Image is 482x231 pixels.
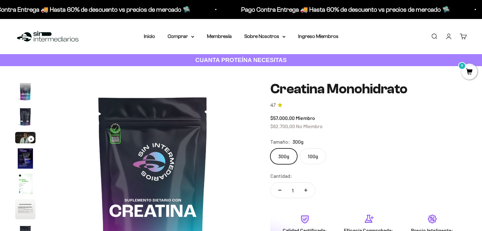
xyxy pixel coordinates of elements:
a: Membresía [207,34,232,39]
img: Creatina Monohidrato [15,148,35,169]
button: Ir al artículo 6 [15,199,35,221]
span: No Miembro [296,123,323,129]
button: Ir al artículo 2 [15,107,35,129]
summary: Comprar [168,32,194,41]
span: 300g [292,138,304,146]
span: $57.000,00 [270,115,295,121]
button: Reducir cantidad [271,183,289,198]
span: $62.700,00 [270,123,295,129]
summary: Sobre Nosotros [244,32,286,41]
legend: Tamaño: [270,138,290,146]
mark: 0 [458,62,466,70]
img: Creatina Monohidrato [15,199,35,219]
button: Aumentar cantidad [297,183,315,198]
a: Inicio [144,34,155,39]
h1: Creatina Monohidrato [270,81,467,97]
span: 4.7 [270,102,276,109]
a: 4.74.7 de 5.0 estrellas [270,102,467,109]
span: Miembro [296,115,315,121]
button: Ir al artículo 1 [15,81,35,103]
button: Ir al artículo 4 [15,148,35,171]
a: 0 [461,69,477,76]
img: Creatina Monohidrato [15,81,35,102]
img: Creatina Monohidrato [15,174,35,194]
p: Pago Contra Entrega 🚚 Hasta 60% de descuento vs precios de mercado 🛸 [241,4,450,15]
a: Ingreso Miembros [298,34,338,39]
button: Ir al artículo 3 [15,132,35,145]
button: Ir al artículo 5 [15,174,35,196]
label: Cantidad: [270,172,292,180]
img: Creatina Monohidrato [15,107,35,127]
strong: CUANTA PROTEÍNA NECESITAS [195,57,287,63]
